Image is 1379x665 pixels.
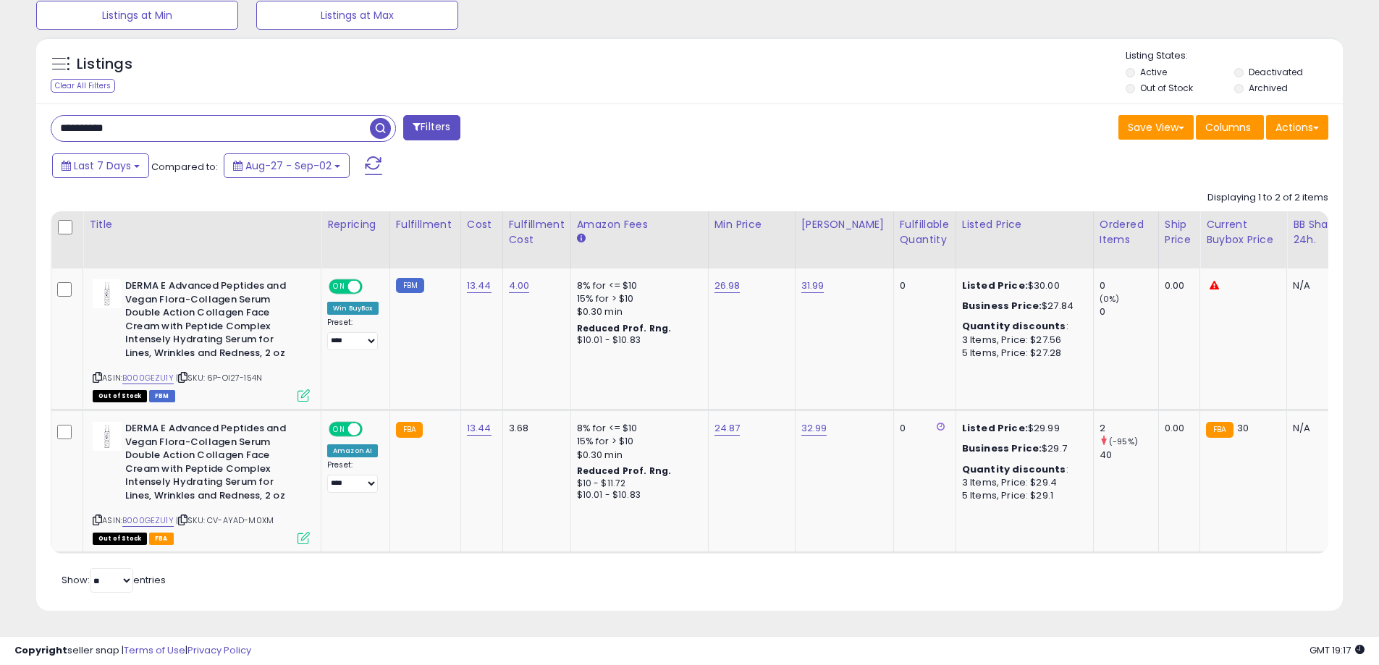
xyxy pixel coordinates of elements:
label: Archived [1249,82,1288,94]
div: 8% for <= $10 [577,422,697,435]
div: 5 Items, Price: $27.28 [962,347,1082,360]
div: 8% for <= $10 [577,279,697,292]
a: 4.00 [509,279,530,293]
a: Terms of Use [124,643,185,657]
small: FBA [1206,422,1233,438]
span: | SKU: 6P-OI27-154N [176,372,262,384]
small: Amazon Fees. [577,232,586,245]
span: All listings that are currently out of stock and unavailable for purchase on Amazon [93,533,147,545]
span: Aug-27 - Sep-02 [245,158,332,173]
small: (-95%) [1109,436,1138,447]
div: Displaying 1 to 2 of 2 items [1207,191,1328,205]
div: N/A [1293,422,1341,435]
span: | SKU: CV-AYAD-M0XM [176,514,274,526]
img: 21uqdpEOEKL._SL40_.jpg [93,422,122,451]
div: Cost [467,217,497,232]
a: 26.98 [714,279,741,293]
p: Listing States: [1126,49,1343,63]
span: Columns [1205,120,1251,135]
button: Filters [403,115,460,140]
div: Fulfillment [396,217,455,232]
div: 5 Items, Price: $29.1 [962,489,1082,502]
div: [PERSON_NAME] [801,217,887,232]
span: Compared to: [151,160,218,174]
div: Win BuyBox [327,302,379,315]
div: Preset: [327,318,379,350]
div: N/A [1293,279,1341,292]
span: OFF [360,281,384,293]
b: Reduced Prof. Rng. [577,465,672,477]
span: Last 7 Days [74,158,131,173]
div: Title [89,217,315,232]
div: 0 [1100,305,1158,318]
div: Current Buybox Price [1206,217,1281,247]
div: 0 [1100,279,1158,292]
button: Save View [1118,115,1194,140]
span: ON [330,423,348,436]
div: 0 [900,279,945,292]
div: Fulfillment Cost [509,217,565,247]
span: ON [330,281,348,293]
div: 15% for > $10 [577,435,697,448]
div: 0.00 [1165,279,1189,292]
div: 15% for > $10 [577,292,697,305]
div: Ordered Items [1100,217,1152,247]
span: All listings that are currently out of stock and unavailable for purchase on Amazon [93,390,147,402]
b: Business Price: [962,441,1042,455]
button: Actions [1266,115,1328,140]
div: $30.00 [962,279,1082,292]
div: 3 Items, Price: $29.4 [962,476,1082,489]
b: Listed Price: [962,421,1028,435]
div: seller snap | | [14,644,251,658]
strong: Copyright [14,643,67,657]
b: Reduced Prof. Rng. [577,322,672,334]
span: Show: entries [62,573,166,587]
div: $29.7 [962,442,1082,455]
div: ASIN: [93,422,310,543]
div: $10.01 - $10.83 [577,489,697,501]
div: Amazon Fees [577,217,702,232]
div: Fulfillable Quantity [900,217,950,247]
small: (0%) [1100,293,1120,305]
div: Clear All Filters [51,79,115,93]
span: 2025-09-10 19:17 GMT [1310,643,1365,657]
b: Listed Price: [962,279,1028,292]
a: Privacy Policy [187,643,251,657]
div: $0.30 min [577,305,697,318]
button: Last 7 Days [52,153,149,178]
span: FBA [149,533,174,545]
b: Quantity discounts [962,319,1066,333]
a: 13.44 [467,279,492,293]
div: 2 [1100,422,1158,435]
a: 31.99 [801,279,825,293]
div: $0.30 min [577,449,697,462]
b: Business Price: [962,299,1042,313]
div: Listed Price [962,217,1087,232]
button: Aug-27 - Sep-02 [224,153,350,178]
div: Preset: [327,460,379,493]
b: Quantity discounts [962,462,1066,476]
label: Active [1140,66,1167,78]
a: 32.99 [801,421,827,436]
div: 3 Items, Price: $27.56 [962,334,1082,347]
div: $10.01 - $10.83 [577,334,697,347]
div: : [962,463,1082,476]
b: DERMA E Advanced Peptides and Vegan Flora-Collagen Serum Double Action Collagen Face Cream with P... [125,279,301,363]
a: 24.87 [714,421,741,436]
div: Min Price [714,217,789,232]
button: Listings at Max [256,1,458,30]
button: Columns [1196,115,1264,140]
div: ASIN: [93,279,310,400]
div: $10 - $11.72 [577,478,697,490]
button: Listings at Min [36,1,238,30]
span: OFF [360,423,384,436]
div: 40 [1100,449,1158,462]
img: 21uqdpEOEKL._SL40_.jpg [93,279,122,308]
div: 3.68 [509,422,560,435]
div: 0 [900,422,945,435]
span: FBM [149,390,175,402]
div: $27.84 [962,300,1082,313]
span: 30 [1237,421,1249,435]
a: B000GEZU1Y [122,372,174,384]
label: Out of Stock [1140,82,1193,94]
